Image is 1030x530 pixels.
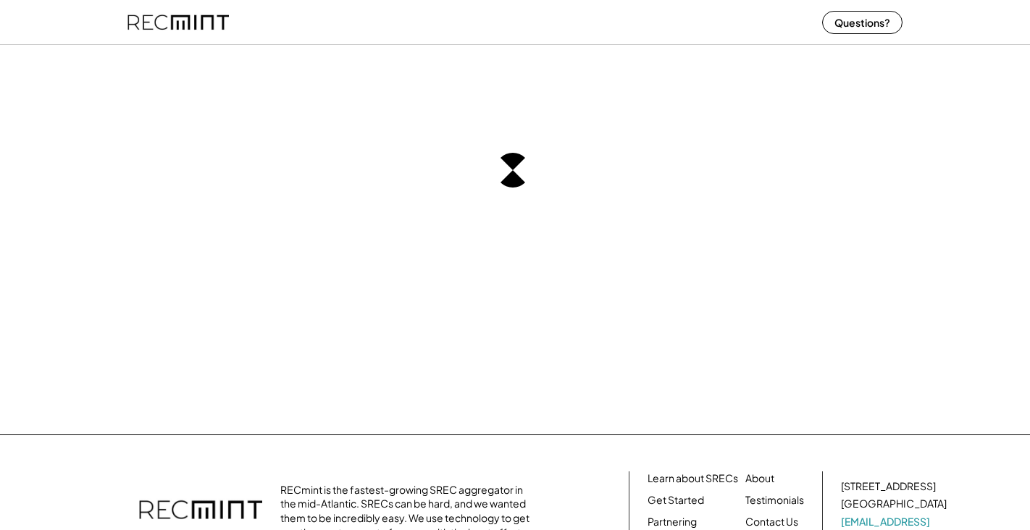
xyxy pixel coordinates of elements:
[127,3,229,41] img: recmint-logotype%403x%20%281%29.jpeg
[745,515,798,529] a: Contact Us
[745,493,804,508] a: Testimonials
[822,11,903,34] button: Questions?
[841,479,936,494] div: [STREET_ADDRESS]
[648,515,697,529] a: Partnering
[841,497,947,511] div: [GEOGRAPHIC_DATA]
[745,471,774,486] a: About
[648,471,738,486] a: Learn about SRECs
[648,493,704,508] a: Get Started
